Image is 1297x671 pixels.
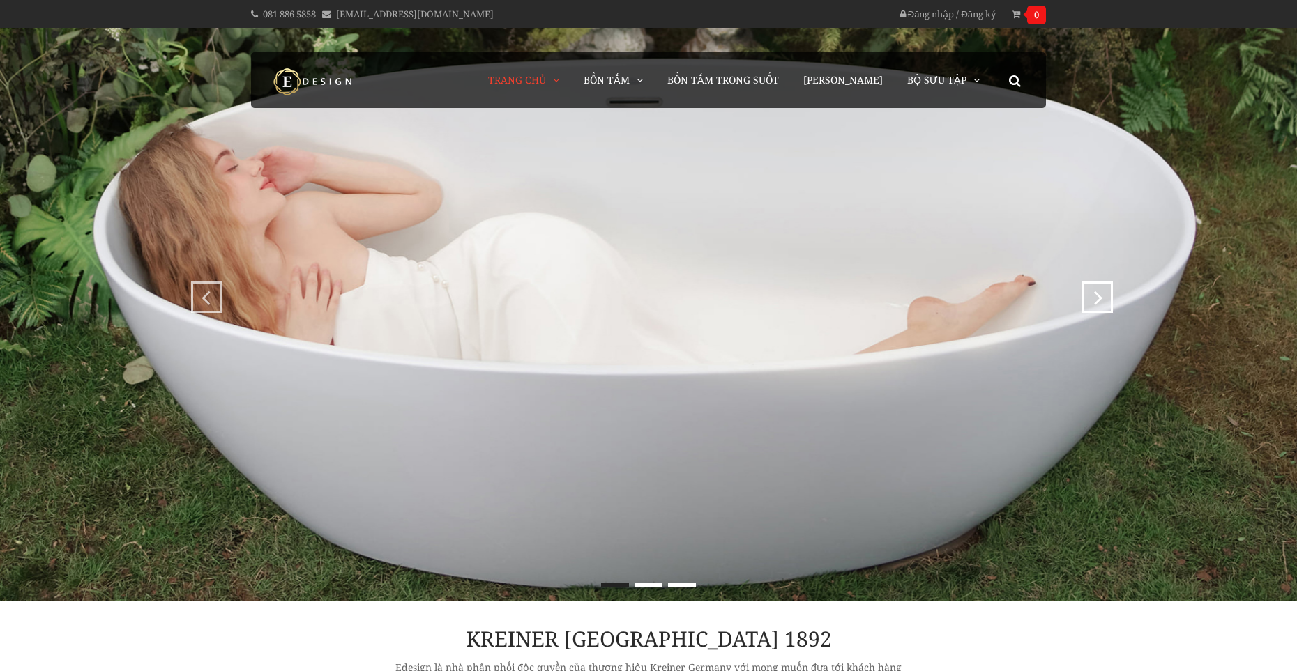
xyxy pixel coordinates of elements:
a: Bồn Tắm [573,52,653,108]
span: / [956,8,959,20]
a: 081 886 5858 [263,8,316,20]
a: Trang chủ [481,52,570,108]
a: [PERSON_NAME] [793,52,893,108]
span: Bồn Tắm [584,73,630,86]
div: prev [195,281,212,299]
span: Bồn Tắm Trong Suốt [667,73,779,86]
span: [PERSON_NAME] [803,73,883,86]
img: logo Kreiner Germany - Edesign Interior [261,68,366,95]
span: 0 [1027,6,1046,24]
div: next [1085,281,1102,299]
span: Bộ Sưu Tập [907,73,966,86]
a: Bộ Sưu Tập [897,52,990,108]
a: Bồn Tắm Trong Suốt [657,52,789,108]
h2: Kreiner [GEOGRAPHIC_DATA] 1892 [387,629,910,649]
a: [EMAIL_ADDRESS][DOMAIN_NAME] [336,8,494,20]
span: Trang chủ [488,73,546,86]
